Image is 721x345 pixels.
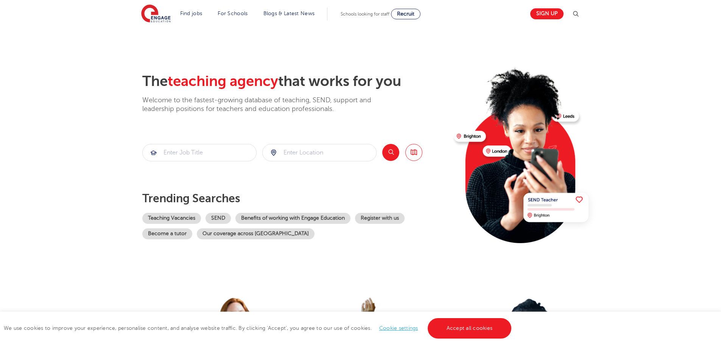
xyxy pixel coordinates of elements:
[218,11,248,16] a: For Schools
[235,213,350,224] a: Benefits of working with Engage Education
[142,228,192,239] a: Become a tutor
[263,144,376,161] input: Submit
[4,325,513,331] span: We use cookies to improve your experience, personalise content, and analyse website traffic. By c...
[428,318,512,339] a: Accept all cookies
[180,11,202,16] a: Find jobs
[168,73,278,89] span: teaching agency
[142,144,257,161] div: Submit
[341,11,389,17] span: Schools looking for staff
[382,144,399,161] button: Search
[142,73,448,90] h2: The that works for you
[262,144,377,161] div: Submit
[142,96,392,114] p: Welcome to the fastest-growing database of teaching, SEND, support and leadership positions for t...
[379,325,418,331] a: Cookie settings
[391,9,420,19] a: Recruit
[141,5,171,23] img: Engage Education
[397,11,414,17] span: Recruit
[142,192,448,205] p: Trending searches
[142,213,201,224] a: Teaching Vacancies
[530,8,564,19] a: Sign up
[355,213,405,224] a: Register with us
[263,11,315,16] a: Blogs & Latest News
[143,144,256,161] input: Submit
[206,213,231,224] a: SEND
[197,228,315,239] a: Our coverage across [GEOGRAPHIC_DATA]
